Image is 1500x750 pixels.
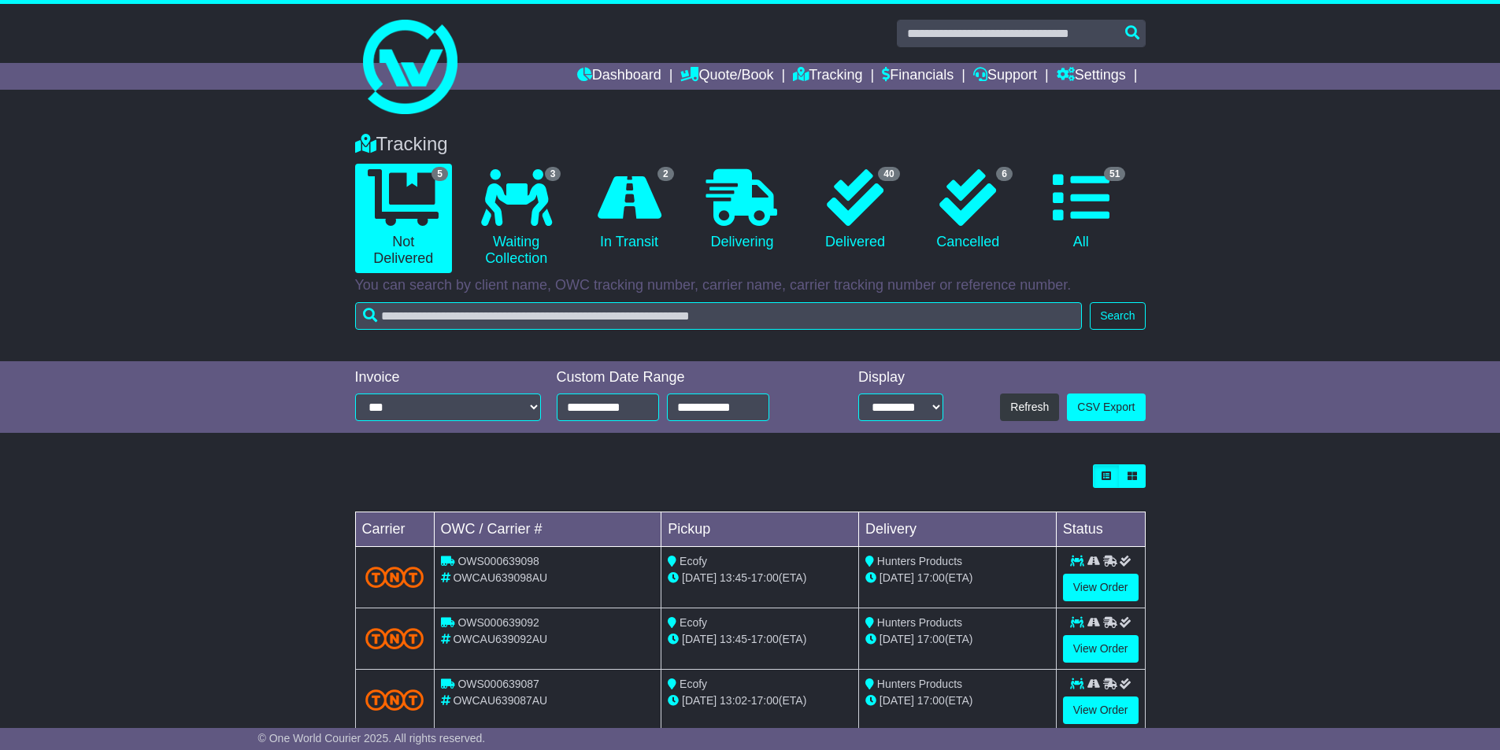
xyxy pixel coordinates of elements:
[668,693,852,709] div: - (ETA)
[355,277,1146,294] p: You can search by client name, OWC tracking number, carrier name, carrier tracking number or refe...
[1090,302,1145,330] button: Search
[917,694,945,707] span: 17:00
[453,694,547,707] span: OWCAU639087AU
[1063,635,1139,663] a: View Order
[680,616,707,629] span: Ecofy
[1000,393,1059,421] button: Refresh
[877,555,962,567] span: Hunters Products
[661,512,859,547] td: Pickup
[806,164,903,257] a: 40 Delivered
[877,616,962,629] span: Hunters Products
[917,571,945,584] span: 17:00
[694,164,791,257] a: Delivering
[453,571,547,584] span: OWCAU639098AU
[858,512,1056,547] td: Delivery
[751,694,779,707] span: 17:00
[365,689,424,711] img: TNT_Domestic.png
[434,512,661,547] td: OWC / Carrier #
[545,167,561,181] span: 3
[355,512,434,547] td: Carrier
[720,633,747,645] span: 13:45
[865,570,1050,586] div: (ETA)
[720,694,747,707] span: 13:02
[680,63,773,90] a: Quote/Book
[858,369,943,386] div: Display
[1063,696,1139,724] a: View Order
[880,694,914,707] span: [DATE]
[751,633,779,645] span: 17:00
[668,631,852,648] div: - (ETA)
[751,571,779,584] span: 17:00
[877,678,962,690] span: Hunters Products
[1067,393,1145,421] a: CSV Export
[577,63,661,90] a: Dashboard
[882,63,954,90] a: Financials
[355,164,452,273] a: 5 Not Delivered
[365,567,424,588] img: TNT_Domestic.png
[682,571,717,584] span: [DATE]
[355,369,541,386] div: Invoice
[682,694,717,707] span: [DATE]
[973,63,1037,90] a: Support
[668,570,852,586] div: - (ETA)
[682,633,717,645] span: [DATE]
[1104,167,1125,181] span: 51
[457,616,539,629] span: OWS000639092
[468,164,565,273] a: 3 Waiting Collection
[1056,512,1145,547] td: Status
[920,164,1017,257] a: 6 Cancelled
[680,678,707,690] span: Ecofy
[680,555,707,567] span: Ecofy
[365,628,424,649] img: TNT_Domestic.png
[880,633,914,645] span: [DATE]
[720,571,747,584] span: 13:45
[457,678,539,690] span: OWS000639087
[865,693,1050,709] div: (ETA)
[457,555,539,567] span: OWS000639098
[453,633,547,645] span: OWCAU639092AU
[1032,164,1129,257] a: 51 All
[793,63,862,90] a: Tracking
[996,167,1013,181] span: 6
[1063,574,1139,601] a: View Order
[865,631,1050,648] div: (ETA)
[917,633,945,645] span: 17:00
[878,167,899,181] span: 40
[557,369,809,386] div: Custom Date Range
[880,571,914,584] span: [DATE]
[657,167,674,181] span: 2
[347,133,1154,156] div: Tracking
[431,167,448,181] span: 5
[580,164,677,257] a: 2 In Transit
[1057,63,1126,90] a: Settings
[258,732,486,744] span: © One World Courier 2025. All rights reserved.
